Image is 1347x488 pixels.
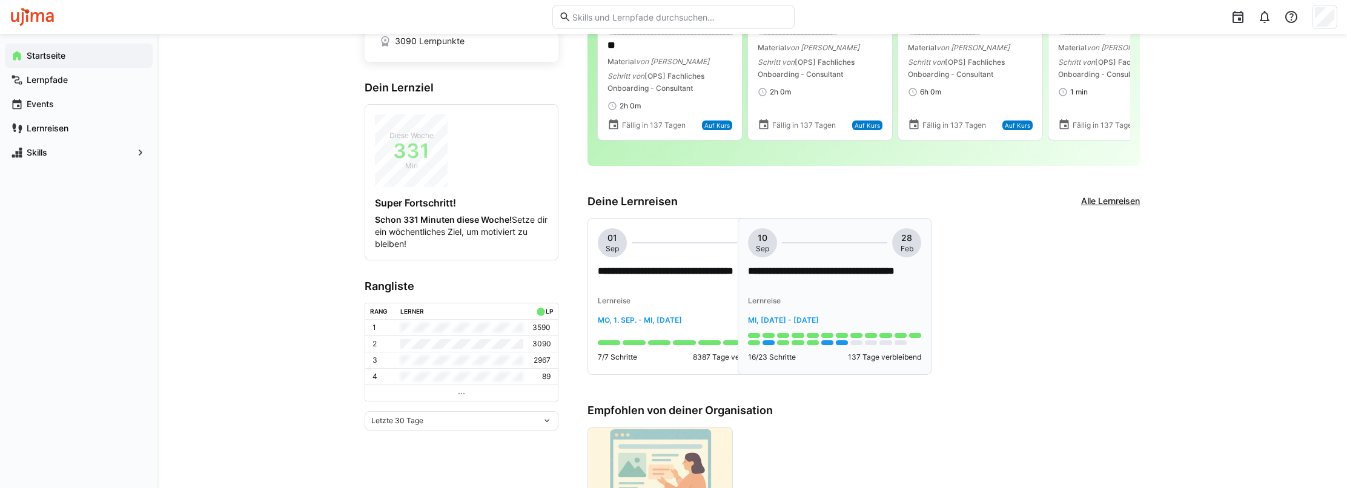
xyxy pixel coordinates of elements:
[400,308,424,315] div: Lerner
[748,315,819,325] span: Mi, [DATE] - [DATE]
[607,57,636,66] span: Material
[372,355,377,365] p: 3
[571,12,788,22] input: Skills und Lernpfade durchsuchen…
[622,120,686,130] span: Fällig in 137 Tagen
[365,81,558,94] h3: Dein Lernziel
[748,296,781,305] span: Lernreise
[908,43,936,52] span: Material
[587,195,678,208] h3: Deine Lernreisen
[534,355,551,365] p: 2967
[371,416,423,426] span: Letzte 30 Tage
[372,372,377,381] p: 4
[607,71,704,93] span: [OPS] Fachliches Onboarding - Consultant
[532,323,551,332] p: 3590
[365,280,558,293] h3: Rangliste
[748,352,796,362] p: 16/23 Schritte
[920,87,941,97] span: 6h 0m
[855,122,880,129] span: Auf Kurs
[936,43,1010,52] span: von [PERSON_NAME]
[908,58,1005,79] span: [OPS] Fachliches Onboarding - Consultant
[908,58,945,67] span: Schritt von
[758,58,795,67] span: Schritt von
[598,352,637,362] p: 7/7 Schritte
[372,339,377,349] p: 2
[1087,43,1160,52] span: von [PERSON_NAME]
[1058,58,1155,79] span: [OPS] Fachliches Onboarding - Consultant
[786,43,859,52] span: von [PERSON_NAME]
[901,244,913,254] span: Feb
[772,120,836,130] span: Fällig in 137 Tagen
[372,323,376,332] p: 1
[606,244,619,254] span: Sep
[532,339,551,349] p: 3090
[375,197,548,209] h4: Super Fortschritt!
[848,352,921,362] p: 137 Tage verbleibend
[598,315,682,325] span: Mo, 1. Sep. - Mi, [DATE]
[607,232,617,244] span: 01
[375,214,512,225] strong: Schon 331 Minuten diese Woche!
[620,101,641,111] span: 2h 0m
[1081,195,1140,208] a: Alle Lernreisen
[370,308,388,315] div: Rang
[598,296,630,305] span: Lernreise
[758,43,786,52] span: Material
[704,122,730,129] span: Auf Kurs
[636,57,709,66] span: von [PERSON_NAME]
[542,372,551,381] p: 89
[587,404,1140,417] h3: Empfohlen von deiner Organisation
[758,232,767,244] span: 10
[1070,87,1088,97] span: 1 min
[756,244,769,254] span: Sep
[1058,43,1087,52] span: Material
[901,232,912,244] span: 28
[758,58,855,79] span: [OPS] Fachliches Onboarding - Consultant
[395,35,465,47] span: 3090 Lernpunkte
[922,120,986,130] span: Fällig in 137 Tagen
[1005,122,1030,129] span: Auf Kurs
[1058,58,1095,67] span: Schritt von
[375,214,548,250] p: Setze dir ein wöchentliches Ziel, um motiviert zu bleiben!
[546,308,553,315] div: LP
[607,71,644,81] span: Schritt von
[770,87,791,97] span: 2h 0m
[1073,120,1136,130] span: Fällig in 137 Tagen
[693,352,771,362] p: 8387 Tage verbleibend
